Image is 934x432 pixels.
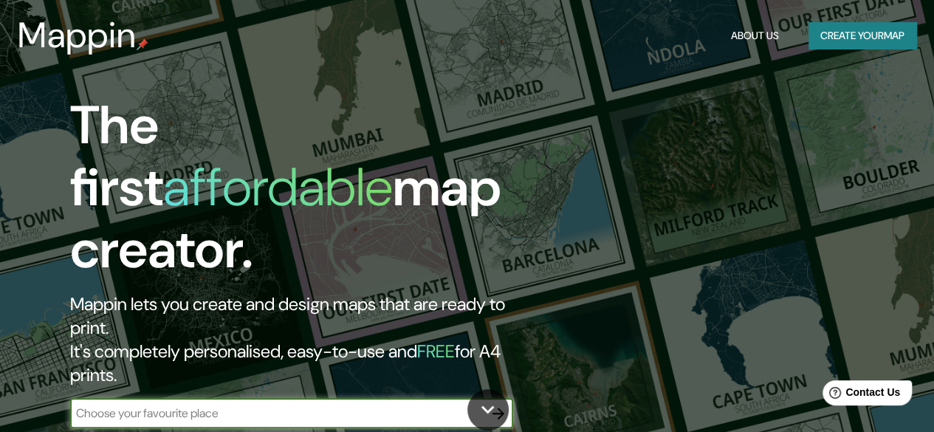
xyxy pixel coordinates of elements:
h1: The first map creator. [70,95,538,292]
h5: FREE [417,340,455,363]
input: Choose your favourite place [70,405,484,422]
iframe: Help widget launcher [803,374,918,416]
h3: Mappin [18,15,137,56]
h1: affordable [163,153,393,222]
button: About Us [725,22,785,49]
h2: Mappin lets you create and design maps that are ready to print. It's completely personalised, eas... [70,292,538,387]
img: mappin-pin [137,38,148,50]
button: Create yourmap [808,22,916,49]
